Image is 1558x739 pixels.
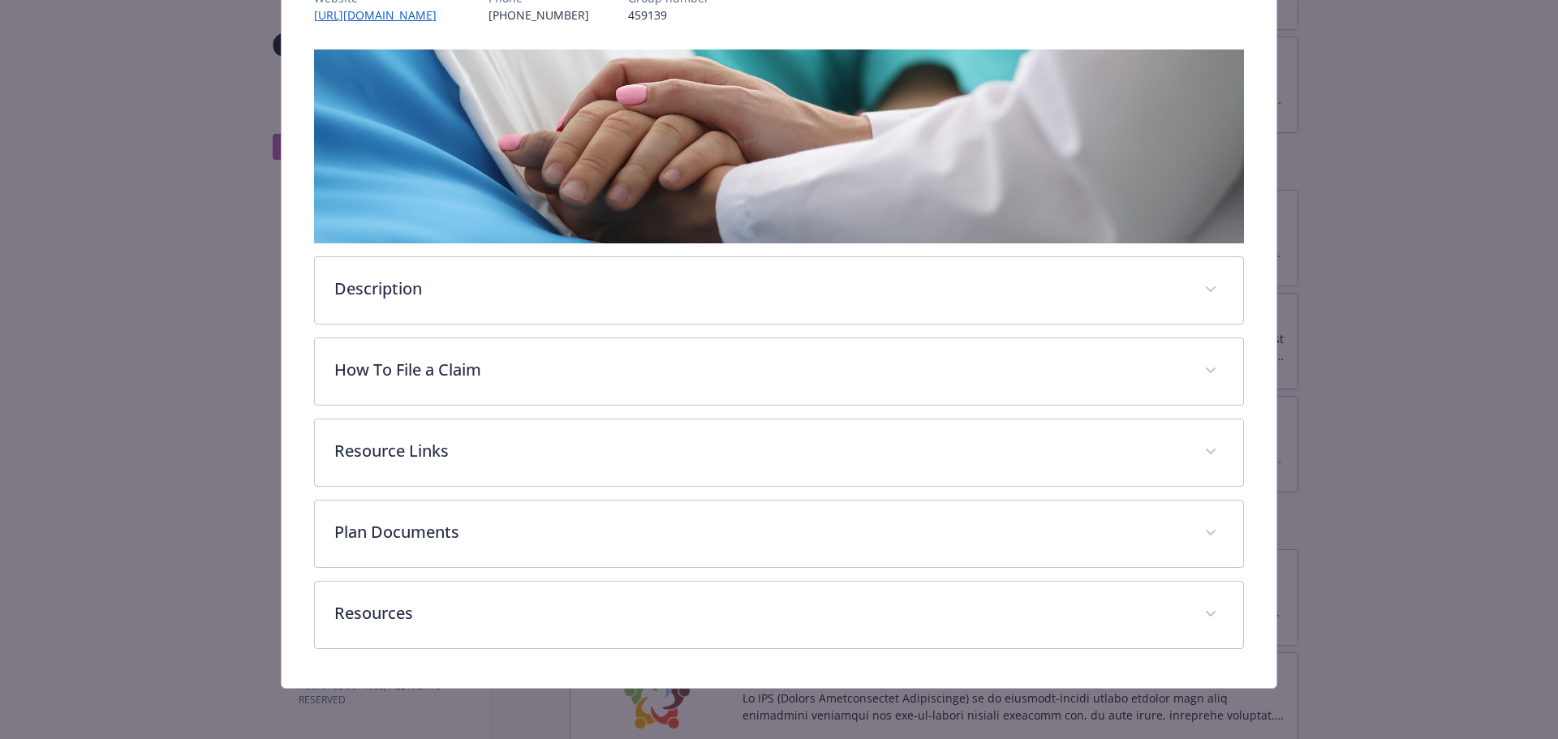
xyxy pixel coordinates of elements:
p: Resource Links [334,439,1186,463]
p: Description [334,277,1186,301]
div: Resource Links [315,419,1244,486]
div: Description [315,257,1244,324]
div: Resources [315,582,1244,648]
p: Plan Documents [334,520,1186,544]
img: banner [314,49,1245,243]
p: 459139 [628,6,709,24]
a: [URL][DOMAIN_NAME] [314,7,450,23]
p: How To File a Claim [334,358,1186,382]
p: [PHONE_NUMBER] [488,6,589,24]
p: Resources [334,601,1186,625]
div: Plan Documents [315,501,1244,567]
div: How To File a Claim [315,338,1244,405]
